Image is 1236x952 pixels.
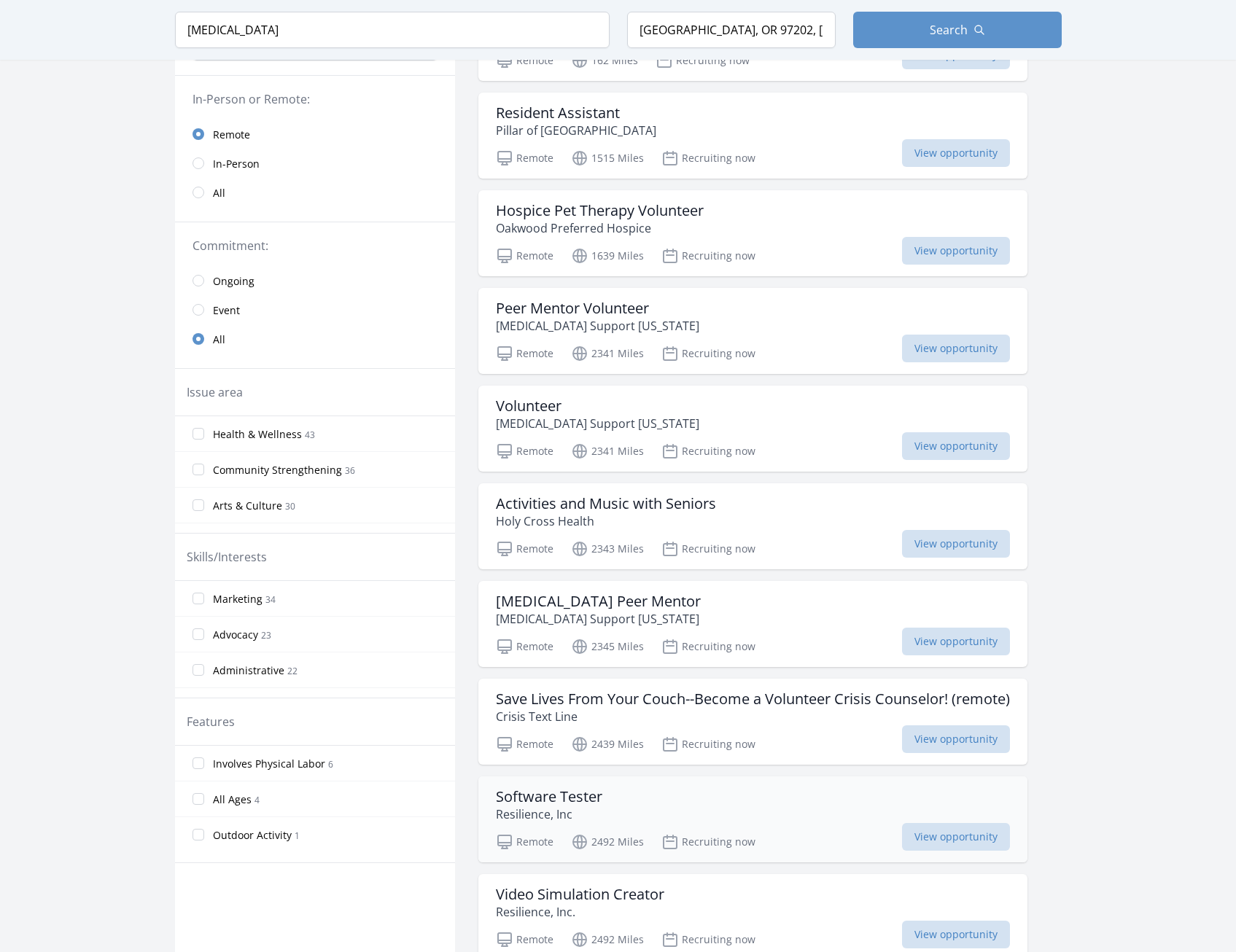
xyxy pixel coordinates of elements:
[213,663,284,678] span: Administrative
[213,792,252,807] span: All Ages
[265,593,276,606] span: 34
[478,93,1027,179] a: Resident Assistant Pillar of [GEOGRAPHIC_DATA] Remote 1515 Miles Recruiting now View opportunity
[571,931,644,948] p: 2492 Miles
[902,335,1010,362] span: View opportunity
[496,708,1010,725] p: Crisis Text Line
[902,921,1010,948] span: View opportunity
[496,593,701,610] h3: [MEDICAL_DATA] Peer Mentor
[496,415,699,432] p: [MEDICAL_DATA] Support [US_STATE]
[661,540,755,558] p: Recruiting now
[478,483,1027,569] a: Activities and Music with Seniors Holy Cross Health Remote 2343 Miles Recruiting now View opportu...
[193,757,204,769] input: Involves Physical Labor 6
[571,540,644,558] p: 2343 Miles
[478,581,1027,667] a: [MEDICAL_DATA] Peer Mentor [MEDICAL_DATA] Support [US_STATE] Remote 2345 Miles Recruiting now Vie...
[571,52,638,69] p: 162 Miles
[661,931,755,948] p: Recruiting now
[496,104,656,122] h3: Resident Assistant
[213,427,302,442] span: Health & Wellness
[254,794,260,806] span: 4
[496,610,701,628] p: [MEDICAL_DATA] Support [US_STATE]
[213,128,250,142] span: Remote
[478,190,1027,276] a: Hospice Pet Therapy Volunteer Oakwood Preferred Hospice Remote 1639 Miles Recruiting now View opp...
[496,805,602,823] p: Resilience, Inc
[496,690,1010,708] h3: Save Lives From Your Couch--Become a Volunteer Crisis Counselor! (remote)
[496,833,553,851] p: Remote
[478,386,1027,472] a: Volunteer [MEDICAL_DATA] Support [US_STATE] Remote 2341 Miles Recruiting now View opportunity
[496,300,699,317] h3: Peer Mentor Volunteer
[496,540,553,558] p: Remote
[213,499,282,513] span: Arts & Culture
[496,122,656,139] p: Pillar of [GEOGRAPHIC_DATA]
[902,432,1010,460] span: View opportunity
[656,52,750,69] p: Recruiting now
[902,823,1010,851] span: View opportunity
[496,903,664,921] p: Resilience, Inc.
[175,324,455,354] a: All
[627,12,836,48] input: Location
[496,247,553,265] p: Remote
[193,628,204,640] input: Advocacy 23
[496,788,602,805] h3: Software Tester
[193,593,204,604] input: Marketing 34
[571,833,644,851] p: 2492 Miles
[571,247,644,265] p: 1639 Miles
[175,295,455,324] a: Event
[213,303,240,318] span: Event
[571,149,644,167] p: 1515 Miles
[902,530,1010,558] span: View opportunity
[213,332,225,347] span: All
[478,776,1027,862] a: Software Tester Resilience, Inc Remote 2492 Miles Recruiting now View opportunity
[328,758,333,770] span: 6
[305,429,315,441] span: 43
[261,629,271,641] span: 23
[496,345,553,362] p: Remote
[193,664,204,676] input: Administrative 22
[571,736,644,753] p: 2439 Miles
[496,736,553,753] p: Remote
[496,638,553,655] p: Remote
[496,219,704,237] p: Oakwood Preferred Hospice
[571,638,644,655] p: 2345 Miles
[661,345,755,362] p: Recruiting now
[193,428,204,440] input: Health & Wellness 43
[213,628,258,642] span: Advocacy
[496,931,553,948] p: Remote
[571,345,644,362] p: 2341 Miles
[661,833,755,851] p: Recruiting now
[175,149,455,178] a: In-Person
[193,499,204,511] input: Arts & Culture 30
[287,665,298,677] span: 22
[193,90,438,108] legend: In-Person or Remote:
[930,21,968,39] span: Search
[478,288,1027,374] a: Peer Mentor Volunteer [MEDICAL_DATA] Support [US_STATE] Remote 2341 Miles Recruiting now View opp...
[902,237,1010,265] span: View opportunity
[661,247,755,265] p: Recruiting now
[213,828,292,843] span: Outdoor Activity
[193,464,204,475] input: Community Strengthening 36
[478,679,1027,765] a: Save Lives From Your Couch--Become a Volunteer Crisis Counselor! (remote) Crisis Text Line Remote...
[213,274,254,289] span: Ongoing
[496,202,704,219] h3: Hospice Pet Therapy Volunteer
[175,12,610,48] input: Keyword
[496,512,716,530] p: Holy Cross Health
[661,442,755,460] p: Recruiting now
[345,464,355,477] span: 36
[193,237,438,254] legend: Commitment:
[902,139,1010,167] span: View opportunity
[661,736,755,753] p: Recruiting now
[902,725,1010,753] span: View opportunity
[285,500,295,512] span: 30
[496,52,553,69] p: Remote
[193,829,204,840] input: Outdoor Activity 1
[193,793,204,805] input: All Ages 4
[213,757,325,771] span: Involves Physical Labor
[496,317,699,335] p: [MEDICAL_DATA] Support [US_STATE]
[175,120,455,149] a: Remote
[213,463,342,477] span: Community Strengthening
[213,592,263,606] span: Marketing
[496,495,716,512] h3: Activities and Music with Seniors
[902,628,1010,655] span: View opportunity
[496,149,553,167] p: Remote
[571,442,644,460] p: 2341 Miles
[661,638,755,655] p: Recruiting now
